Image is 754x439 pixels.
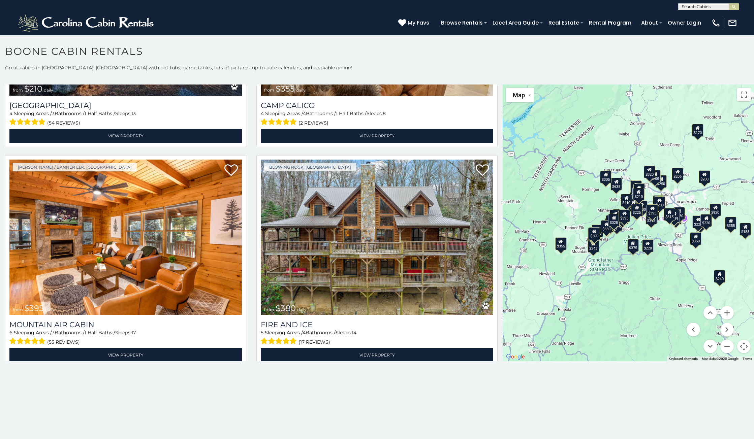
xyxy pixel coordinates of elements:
div: Sleeping Areas / Bathrooms / Sleeps: [261,110,493,127]
span: 5 [261,330,263,336]
div: $180 [653,195,664,208]
img: mail-regular-white.png [728,18,737,28]
div: $260 [631,204,642,217]
span: 3 [52,330,55,336]
div: $185 [740,223,751,236]
span: 4 [261,110,264,116]
div: $226 [692,215,704,228]
button: Map camera controls [737,340,751,353]
a: My Favs [398,19,431,27]
img: Google [504,352,527,361]
a: Real Estate [545,17,583,29]
div: $300 [589,227,600,240]
h3: Willow Valley View [9,101,242,110]
div: $320 [644,166,655,178]
span: 4 [303,110,306,116]
a: Mountain Air Cabin from $395 daily [9,160,242,315]
div: $360 [630,180,642,193]
div: $315 [646,212,657,225]
div: $350 [690,232,701,245]
span: 17 [131,330,136,336]
h3: Fire And Ice [261,320,493,329]
a: Add to favorites [476,164,489,178]
div: Sleeping Areas / Bathrooms / Sleeps: [261,329,493,346]
div: $220 [700,214,712,227]
span: 1 Half Baths / [85,110,115,116]
span: $355 [276,84,295,94]
button: Change map style [506,88,534,102]
div: $220 [642,239,654,252]
button: Zoom out [720,340,734,353]
span: $380 [276,303,296,313]
div: $315 [664,208,675,221]
div: $930 [710,204,721,216]
span: from [264,88,274,93]
span: 4 [303,330,306,336]
button: Toggle fullscreen view [737,88,751,101]
a: View Property [9,348,242,362]
div: $205 [672,168,683,180]
button: Move left [687,323,700,336]
span: My Favs [408,19,429,27]
button: Move down [703,340,717,353]
span: 6 [9,330,12,336]
div: $375 [627,239,639,252]
div: $230 [609,210,621,223]
div: $225 [631,204,642,216]
div: $315 [588,228,599,240]
a: Add to favorites [224,164,238,178]
span: daily [297,307,307,312]
div: $240 [714,270,725,283]
div: $395 [619,209,630,222]
a: Local Area Guide [489,17,542,29]
a: Terms (opens in new tab) [743,357,752,361]
a: [PERSON_NAME] / Banner Elk, [GEOGRAPHIC_DATA] [13,163,137,171]
img: phone-regular-white.png [711,18,721,28]
span: 8 [383,110,386,116]
button: Keyboard shortcuts [669,357,698,361]
div: $210 [633,188,645,201]
div: $410 [621,194,632,207]
a: View Property [9,129,242,143]
span: (17 reviews) [299,338,330,346]
span: Map [513,92,525,99]
span: from [13,307,23,312]
button: Move right [720,323,734,336]
div: $200 [699,170,710,183]
div: $330 [601,220,612,233]
div: $170 [692,124,703,137]
div: $635 [610,178,622,191]
a: Camp Calico [261,101,493,110]
div: $380 [673,207,685,220]
button: Move up [703,306,717,319]
a: View Property [261,348,493,362]
div: $345 [588,240,599,252]
a: Rental Program [586,17,635,29]
span: from [13,88,23,93]
div: $200 [654,196,665,209]
span: 4 [9,110,12,116]
img: Mountain Air Cabin [9,160,242,315]
div: $305 [592,225,603,237]
div: $349 [633,183,645,196]
a: View Property [261,129,493,143]
div: Sleeping Areas / Bathrooms / Sleeps: [9,110,242,127]
span: from [264,307,274,312]
div: $305 [600,171,611,183]
a: [GEOGRAPHIC_DATA] [9,101,242,110]
span: 1 Half Baths / [336,110,367,116]
div: Sleeping Areas / Bathrooms / Sleeps: [9,329,242,346]
span: 13 [131,110,136,116]
div: $565 [630,180,641,193]
a: Browse Rentals [438,17,486,29]
span: 14 [352,330,356,336]
a: Fire And Ice from $380 daily [261,160,493,315]
div: $325 [608,214,620,227]
div: $395 [647,204,658,217]
a: Open this area in Google Maps (opens a new window) [504,352,527,361]
span: daily [296,88,306,93]
a: About [638,17,661,29]
a: Mountain Air Cabin [9,320,242,329]
span: (54 reviews) [47,119,80,127]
